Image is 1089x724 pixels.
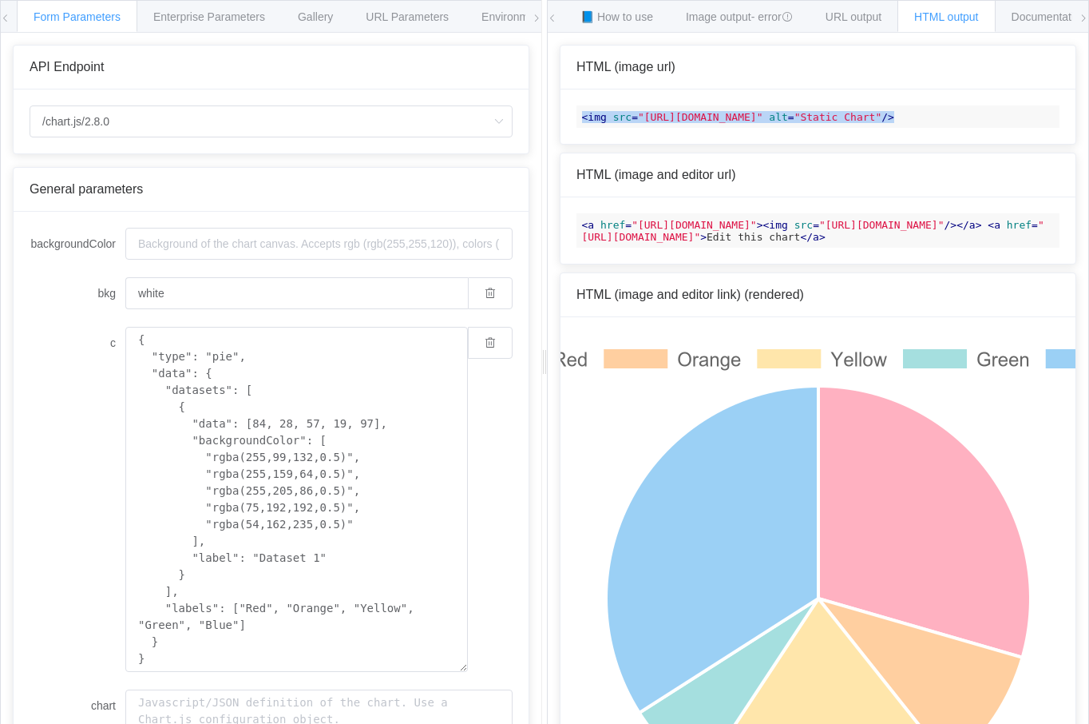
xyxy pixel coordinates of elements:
[751,10,793,23] span: - error
[576,288,804,301] span: HTML (image and editor link) (rendered)
[969,219,976,231] span: a
[994,219,1000,231] span: a
[794,219,813,231] span: src
[30,327,125,359] label: c
[769,111,787,123] span: alt
[582,219,763,231] span: < = >
[582,219,1044,243] span: < = >
[576,60,675,74] span: HTML (image url)
[686,10,793,23] span: Image output
[588,219,594,231] span: a
[914,10,978,23] span: HTML output
[366,10,449,23] span: URL Parameters
[576,168,735,181] span: HTML (image and editor url)
[30,228,125,260] label: backgroundColor
[125,228,513,260] input: Background of the chart canvas. Accepts rgb (rgb(255,255,120)), colors (red), and url-encoded hex...
[153,10,265,23] span: Enterprise Parameters
[632,219,757,231] span: "[URL][DOMAIN_NAME]"
[582,111,894,123] span: < = = />
[298,10,333,23] span: Gallery
[34,10,121,23] span: Form Parameters
[600,219,625,231] span: href
[819,219,944,231] span: "[URL][DOMAIN_NAME]"
[794,111,882,123] span: "Static Chart"
[30,277,125,309] label: bkg
[769,219,787,231] span: img
[1012,10,1087,23] span: Documentation
[481,10,550,23] span: Environments
[125,277,468,309] input: Background of the chart canvas. Accepts rgb (rgb(255,255,120)), colors (red), and url-encoded hex...
[763,219,957,231] span: < = />
[1007,219,1032,231] span: href
[576,213,1059,248] code: Edit this chart
[638,111,763,123] span: "[URL][DOMAIN_NAME]"
[956,219,981,231] span: </ >
[30,105,513,137] input: Select
[813,231,819,243] span: a
[30,182,143,196] span: General parameters
[800,231,825,243] span: </ >
[582,219,1044,243] span: "[URL][DOMAIN_NAME]"
[588,111,606,123] span: img
[30,60,104,74] span: API Endpoint
[30,690,125,722] label: chart
[826,10,881,23] span: URL output
[613,111,632,123] span: src
[580,10,653,23] span: 📘 How to use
